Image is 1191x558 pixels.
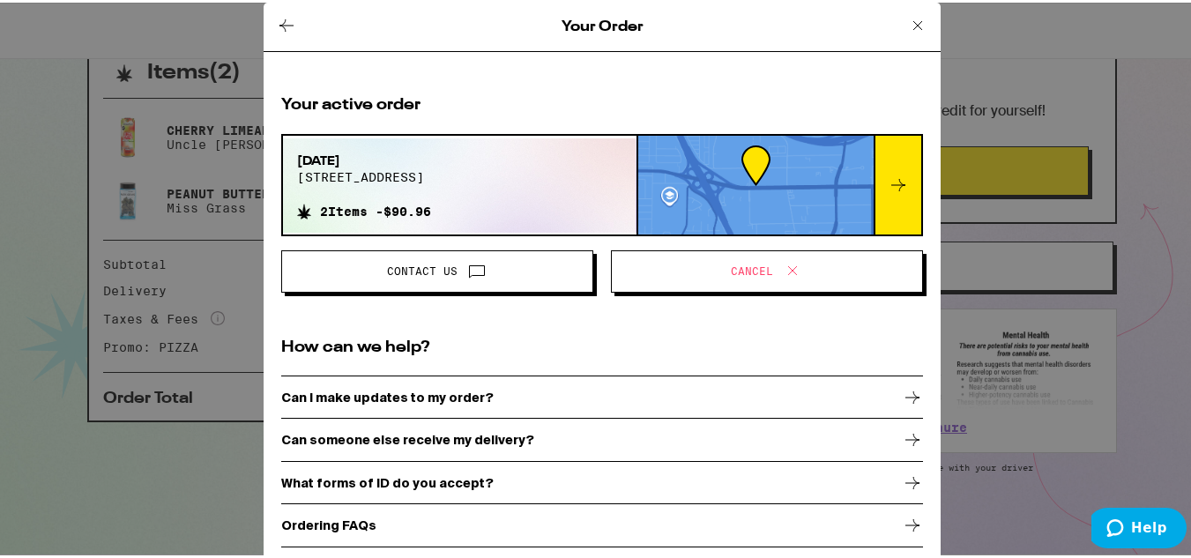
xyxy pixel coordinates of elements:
h2: Your active order [281,92,923,114]
button: Cancel [611,248,923,290]
p: Ordering FAQs [281,516,376,530]
span: [STREET_ADDRESS] [297,167,431,182]
button: Contact Us [281,248,593,290]
a: Can I make updates to my order? [281,374,923,417]
p: What forms of ID do you accept? [281,473,494,487]
a: What forms of ID do you accept? [281,459,923,502]
span: Contact Us [387,264,458,274]
p: Can I make updates to my order? [281,388,494,402]
a: Can someone else receive my delivery? [281,417,923,460]
a: Ordering FAQs [281,502,923,546]
span: Cancel [731,264,773,274]
h2: How can we help? [281,334,923,356]
span: 2 Items - $90.96 [320,202,431,216]
iframe: Opens a widget where you can find more information [1091,505,1187,549]
p: Can someone else receive my delivery? [281,430,534,444]
span: [DATE] [297,150,431,167]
